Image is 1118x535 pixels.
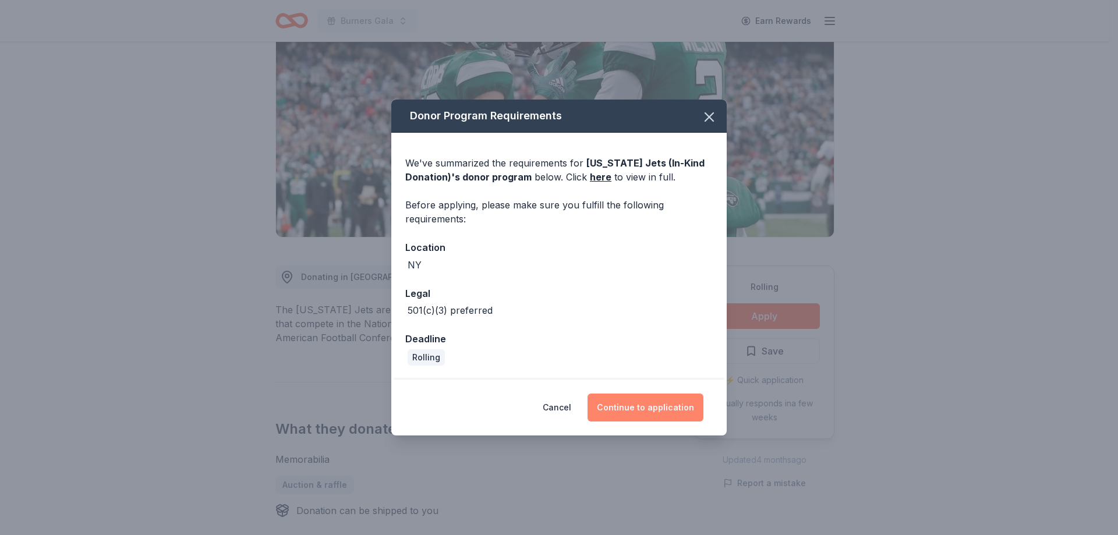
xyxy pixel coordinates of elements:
[543,394,571,421] button: Cancel
[588,394,703,421] button: Continue to application
[405,331,713,346] div: Deadline
[405,156,713,184] div: We've summarized the requirements for below. Click to view in full.
[408,258,422,272] div: NY
[391,100,727,133] div: Donor Program Requirements
[405,286,713,301] div: Legal
[408,303,493,317] div: 501(c)(3) preferred
[405,240,713,255] div: Location
[408,349,445,366] div: Rolling
[405,198,713,226] div: Before applying, please make sure you fulfill the following requirements:
[590,170,611,184] a: here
